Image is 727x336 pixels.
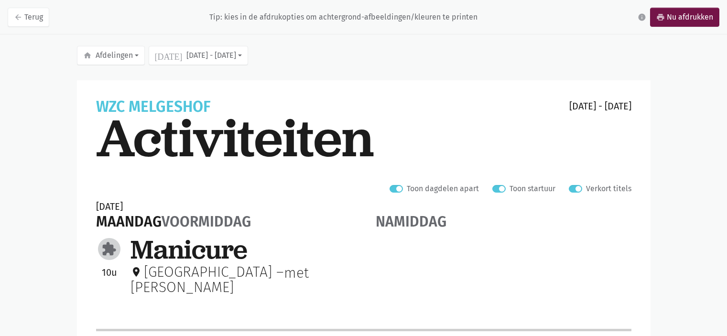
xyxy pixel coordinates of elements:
div: Tip: kies in de afdrukopties om achtergrond-afbeeldingen/kleuren te printen [209,12,477,22]
div: Manicure [130,236,352,263]
label: Toon startuur [510,183,555,195]
div: met [PERSON_NAME] [130,265,352,294]
button: Afdelingen [77,46,145,65]
i: info [638,13,646,22]
i: arrow_back [14,13,22,22]
div: [GEOGRAPHIC_DATA] – [130,265,284,279]
a: arrow_backTerug [8,8,49,27]
button: [DATE] - [DATE] [149,46,248,65]
div: [DATE] [96,200,251,213]
i: extension [101,241,117,257]
i: [DATE] [155,51,183,60]
i: place [130,266,142,278]
div: Activiteiten [96,113,631,163]
div: [DATE] - [DATE] [569,99,631,113]
a: printNu afdrukken [650,8,719,27]
span: 10u [102,267,117,278]
i: home [83,51,92,60]
label: Verkort titels [586,183,631,195]
i: print [656,13,665,22]
div: maandag [96,213,251,230]
span: namiddag [376,213,446,230]
span: voormiddag [162,213,251,230]
div: WZC melgeshof [96,99,211,115]
label: Toon dagdelen apart [407,183,479,195]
